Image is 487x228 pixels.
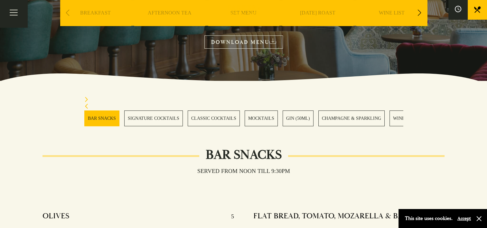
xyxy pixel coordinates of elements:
[191,167,296,175] h3: Served from noon till 9:30pm
[457,215,471,222] button: Accept
[84,110,119,126] a: 1 / 28
[379,10,405,35] a: WINE LIST
[204,35,283,49] a: DOWNLOAD MENU
[318,110,385,126] a: 6 / 28
[124,110,183,126] a: 2 / 28
[199,147,288,163] h2: Bar Snacks
[300,10,335,35] a: [DATE] ROAST
[405,214,453,223] p: This site uses cookies.
[63,6,72,20] div: Previous slide
[389,110,411,126] a: 7 / 28
[188,110,240,126] a: 3 / 28
[80,10,111,35] a: BREAKFAST
[415,6,424,20] div: Next slide
[148,10,192,35] a: AFTERNOON TEA
[84,104,403,110] div: Previous slide
[225,211,234,222] p: 5
[84,97,403,104] div: Next slide
[476,215,482,222] button: Close and accept
[245,110,278,126] a: 4 / 28
[253,211,414,222] h4: FLAT BREAD, TOMATO, MOZARELLA & BASIL
[230,10,257,35] a: SET MENU
[283,110,314,126] a: 5 / 28
[42,211,69,222] h4: OLIVES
